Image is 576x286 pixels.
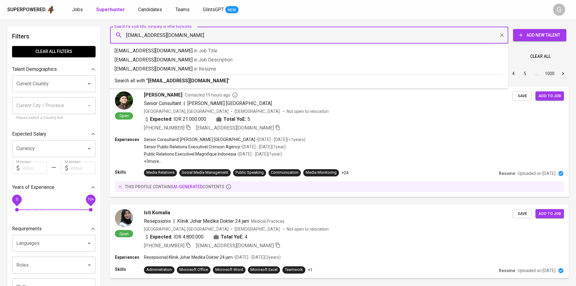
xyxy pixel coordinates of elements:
[144,218,171,224] span: Resepsionis
[235,108,281,114] span: [DEMOGRAPHIC_DATA]
[144,136,255,143] p: Senior Consultant | [PERSON_NAME] [GEOGRAPHIC_DATA]
[144,254,233,260] p: Resepsionis | Klinik Johar Medika Dokter 24 jam
[499,170,515,176] p: Resume
[173,184,203,189] span: AI-generated
[144,158,305,164] p: +3 more ...
[513,91,532,101] button: Save
[144,91,182,99] span: [PERSON_NAME]
[16,115,91,121] p: Please select a Country first
[271,170,298,176] div: Communication
[144,151,236,157] p: Public Relations Executive | Magnifique Indonesia
[16,197,18,202] span: 0
[509,69,518,78] button: Go to page 4
[462,69,569,78] nav: pagination navigation
[539,210,561,217] span: Add to job
[12,130,46,138] p: Expected Salary
[12,46,96,57] button: Clear All filters
[150,233,172,241] b: Expected:
[287,226,329,232] p: Not open to relocation
[187,100,272,106] span: [PERSON_NAME] [GEOGRAPHIC_DATA]
[518,31,561,39] span: Add New Talent
[12,66,57,73] p: Talent Demographics
[535,209,564,219] button: Add to job
[144,226,229,232] div: [GEOGRAPHIC_DATA], [GEOGRAPHIC_DATA]
[115,169,144,175] p: Skills
[236,170,264,176] div: Public Speaking
[7,6,46,13] div: Superpowered
[520,69,530,78] button: Go to page 5
[12,63,96,75] div: Talent Demographics
[117,113,131,118] span: Open
[85,80,93,88] button: Open
[175,7,190,12] span: Teams
[110,87,569,197] a: Open[PERSON_NAME]Contacted 19 hours agoSenior Consultant|[PERSON_NAME] [GEOGRAPHIC_DATA][GEOGRAPH...
[306,170,337,176] div: Media Monitoring
[85,261,93,269] button: Open
[115,266,144,272] p: Skills
[287,108,329,114] p: Not open to relocation
[251,219,285,224] span: Medical Practices
[144,108,229,114] div: [GEOGRAPHIC_DATA], [GEOGRAPHIC_DATA]
[144,100,181,106] span: Senior Consultant
[255,136,305,143] p: • [DATE] - [DATE] ( <1 years )
[532,71,541,77] div: …
[543,69,556,78] button: Go to page 1000
[12,31,96,41] h6: Filters
[196,125,274,131] span: [EMAIL_ADDRESS][DOMAIN_NAME]
[215,267,243,273] div: Microsoft Word
[146,267,172,273] div: Administration
[85,239,93,248] button: Open
[179,267,208,273] div: Microsoft Office
[285,267,303,273] div: Teamwork
[341,170,349,176] p: +24
[115,65,503,73] p: [EMAIL_ADDRESS][DOMAIN_NAME]
[528,51,553,62] button: Clear All
[96,6,126,14] a: Superhunter
[115,56,503,64] p: [EMAIL_ADDRESS][DOMAIN_NAME]
[308,267,313,273] p: +1
[96,7,125,12] b: Superhunter
[12,181,96,193] div: Years of Experience
[117,231,131,236] span: Open
[223,116,246,123] b: Total YoE:
[85,144,93,153] button: Open
[518,170,555,176] p: Uploaded on [DATE]
[12,223,96,235] div: Requirements
[146,170,174,176] div: Media Relations
[203,6,239,14] a: GlintsGPT NEW
[70,162,96,174] input: Value
[177,218,249,224] span: Klinik Johar Medika Dokter 24 jam
[184,100,185,107] span: |
[175,6,191,14] a: Teams
[182,170,228,176] div: Social Media Management
[144,209,170,216] span: Isti Komalia
[115,209,133,227] img: 3135d08d2d0f0b970d060c209259a9c9.jpg
[530,53,551,60] span: Clear All
[203,7,224,12] span: GlintsGPT
[535,91,564,101] button: Add to job
[47,5,55,14] img: app logo
[115,254,144,260] p: Experiences
[225,7,239,13] span: NEW
[148,78,228,84] b: [EMAIL_ADDRESS][DOMAIN_NAME]
[72,7,83,12] span: Jobs
[498,31,506,39] button: Clear
[115,136,144,143] p: Experiences
[22,162,47,174] input: Value
[247,116,250,123] span: 5
[245,233,247,241] span: 4
[115,91,133,110] img: 8212178f52abe07e2b0b8702ffc85aaf.jpg
[144,243,184,248] span: [PHONE_NUMBER]
[144,144,240,150] p: Senior Public Relations Executive | Crimson Agency
[233,254,281,260] p: • [DATE] - [DATE] ( 2 years )
[518,268,555,274] p: Uploaded on [DATE]
[499,268,515,274] p: Resume
[110,204,569,278] a: OpenIsti KomaliaResepsionis|Klinik Johar Medika Dokter 24 jamMedical Practices[GEOGRAPHIC_DATA], ...
[144,125,184,131] span: [PHONE_NUMBER]
[144,233,203,241] div: IDR 4.800.000
[7,5,55,14] a: Superpoweredapp logo
[173,218,175,225] span: |
[72,6,84,14] a: Jobs
[144,116,206,123] div: IDR 21.000.000
[17,48,91,55] span: Clear All filters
